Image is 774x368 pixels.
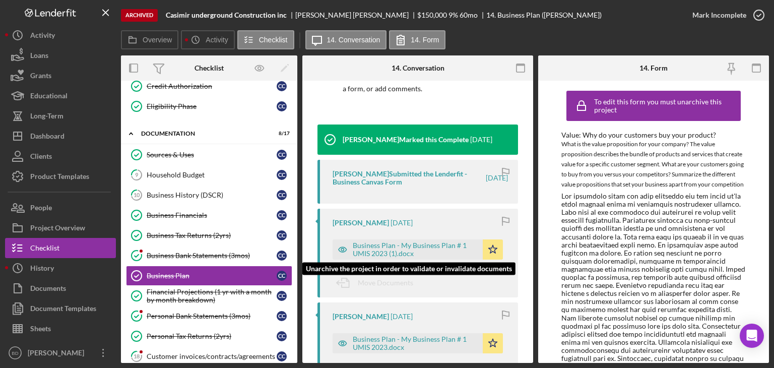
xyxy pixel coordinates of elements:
[561,139,746,190] div: What is the value proposition for your company? The value proposition describes the bundle of pro...
[391,313,413,321] time: 2024-06-18 00:46
[5,343,116,363] button: BD[PERSON_NAME]
[30,25,55,48] div: Activity
[126,96,292,116] a: Eligibility PhaseCC
[30,218,85,240] div: Project Overview
[277,331,287,341] div: C C
[5,126,116,146] button: Dashboard
[147,82,277,90] div: Credit Authorization
[30,126,64,149] div: Dashboard
[135,171,139,178] tspan: 9
[358,278,413,287] span: Move Documents
[126,145,292,165] a: Sources & UsesCC
[126,246,292,266] a: Business Bank Statements (3mos)CC
[682,5,769,25] button: Mark Incomplete
[5,166,116,187] a: Product Templates
[5,86,116,106] button: Educational
[343,136,469,144] div: [PERSON_NAME] Marked this Complete
[333,313,389,321] div: [PERSON_NAME]
[333,333,503,353] button: Business Plan - My Business Plan # 1 UMIS 2023.docx
[147,151,277,159] div: Sources & Uses
[5,238,116,258] button: Checklist
[333,270,423,295] button: Move Documents
[126,76,292,96] a: Credit AuthorizationCC
[277,190,287,200] div: C C
[295,11,417,19] div: [PERSON_NAME] [PERSON_NAME]
[126,306,292,326] a: Personal Bank Statements (3mos)CC
[126,225,292,246] a: Business Tax Returns (2yrs)CC
[486,174,508,182] time: 2024-06-18 01:07
[353,335,478,351] div: Business Plan - My Business Plan # 1 UMIS 2023.docx
[391,219,413,227] time: 2024-06-18 00:50
[126,286,292,306] a: Financial Projections (1 yr with a month by month breakdown)CC
[277,351,287,361] div: C C
[30,86,68,108] div: Educational
[277,210,287,220] div: C C
[5,298,116,319] button: Document Templates
[5,45,116,66] button: Loans
[206,36,228,44] label: Activity
[147,211,277,219] div: Business Financials
[134,353,140,359] tspan: 18
[126,346,292,366] a: 18Customer invoices/contracts/agreementsCC
[277,251,287,261] div: C C
[126,326,292,346] a: Personal Tax Returns (2yrs)CC
[5,258,116,278] button: History
[470,136,492,144] time: 2024-06-18 20:46
[147,252,277,260] div: Business Bank Statements (3mos)
[305,30,387,49] button: 14. Conversation
[121,30,178,49] button: Overview
[460,11,478,19] div: 60 mo
[237,30,294,49] button: Checklist
[594,98,738,114] div: To edit this form you must unarchive this project
[143,36,172,44] label: Overview
[126,205,292,225] a: Business FinancialsCC
[30,278,66,301] div: Documents
[147,102,277,110] div: Eligibility Phase
[389,30,445,49] button: 14. Form
[12,350,18,356] text: BD
[147,332,277,340] div: Personal Tax Returns (2yrs)
[147,171,277,179] div: Household Budget
[392,64,444,72] div: 14. Conversation
[121,9,158,22] div: Archived
[327,36,380,44] label: 14. Conversation
[259,36,288,44] label: Checklist
[5,218,116,238] button: Project Overview
[277,271,287,281] div: C C
[333,170,484,186] div: [PERSON_NAME] Submitted the Lenderfit - Business Canvas Form
[147,288,277,304] div: Financial Projections (1 yr with a month by month breakdown)
[30,66,51,88] div: Grants
[417,11,447,19] div: $150,000
[5,25,116,45] button: Activity
[5,146,116,166] button: Clients
[147,352,277,360] div: Customer invoices/contracts/agreements
[147,191,277,199] div: Business History (DSCR)
[333,239,503,260] button: Business Plan - My Business Plan # 1 UMIS 2023 (1).docx
[333,219,389,227] div: [PERSON_NAME]
[126,185,292,205] a: 10Business History (DSCR)CC
[277,150,287,160] div: C C
[147,231,277,239] div: Business Tax Returns (2yrs)
[5,66,116,86] button: Grants
[126,165,292,185] a: 9Household BudgetCC
[411,36,439,44] label: 14. Form
[25,343,91,365] div: [PERSON_NAME]
[30,319,51,341] div: Sheets
[277,170,287,180] div: C C
[277,311,287,321] div: C C
[147,312,277,320] div: Personal Bank Statements (3mos)
[141,131,265,137] div: Documentation
[5,106,116,126] button: Long-Term
[272,131,290,137] div: 8 / 17
[30,106,63,129] div: Long-Term
[126,266,292,286] a: Business PlanCC
[561,131,746,139] div: Value: Why do your customers buy your product?
[30,298,96,321] div: Document Templates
